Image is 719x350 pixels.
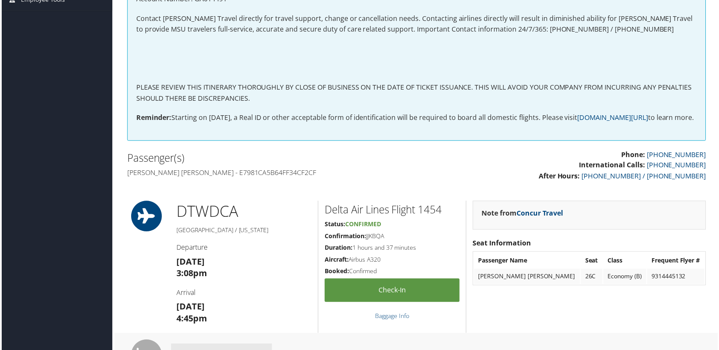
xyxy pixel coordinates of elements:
[135,113,170,122] strong: Reminder:
[135,113,698,124] p: Starting on [DATE], a Real ID or other acceptable form of identification will be required to boar...
[622,150,646,160] strong: Phone:
[473,239,531,248] strong: Seat Information
[580,161,646,170] strong: International Calls:
[324,280,460,303] a: Check-in
[324,244,352,252] strong: Duration:
[581,254,603,269] th: Seat
[324,233,366,241] strong: Confirmation:
[176,302,204,313] strong: [DATE]
[176,268,206,280] strong: 3:08pm
[604,254,648,269] th: Class
[648,161,707,170] a: [PHONE_NUMBER]
[126,169,410,178] h4: [PERSON_NAME] [PERSON_NAME] - E7981CA5B64FF34CF2CF
[648,270,706,285] td: 9314445132
[539,172,581,181] strong: After Hours:
[581,270,603,285] td: 26C
[345,221,381,229] span: Confirmed
[482,209,564,219] strong: Note from
[135,82,698,104] p: PLEASE REVIEW THIS ITINERARY THOROUGHLY BY CLOSE OF BUSINESS ON THE DATE OF TICKET ISSUANCE. THIS...
[176,314,206,325] strong: 4:45pm
[375,313,409,321] a: Baggage Info
[126,151,410,166] h2: Passenger(s)
[176,243,311,253] h4: Departure
[176,227,311,235] h5: [GEOGRAPHIC_DATA] / [US_STATE]
[648,150,707,160] a: [PHONE_NUMBER]
[324,256,460,265] h5: Airbus A320
[474,270,581,285] td: [PERSON_NAME] [PERSON_NAME]
[176,257,204,268] strong: [DATE]
[324,244,460,253] h5: 1 hours and 37 minutes
[474,254,581,269] th: Passenger Name
[324,268,460,277] h5: Confirmed
[324,221,345,229] strong: Status:
[176,289,311,298] h4: Arrival
[324,268,349,276] strong: Booked:
[517,209,564,219] a: Concur Travel
[324,256,348,264] strong: Aircraft:
[604,270,648,285] td: Economy (B)
[324,203,460,218] h2: Delta Air Lines Flight 1454
[582,172,707,181] a: [PHONE_NUMBER] / [PHONE_NUMBER]
[135,13,698,35] p: Contact [PERSON_NAME] Travel directly for travel support, change or cancellation needs. Contactin...
[324,233,460,241] h5: JJKBQA
[176,201,311,223] h1: DTW DCA
[578,113,649,122] a: [DOMAIN_NAME][URL]
[648,254,706,269] th: Frequent Flyer #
